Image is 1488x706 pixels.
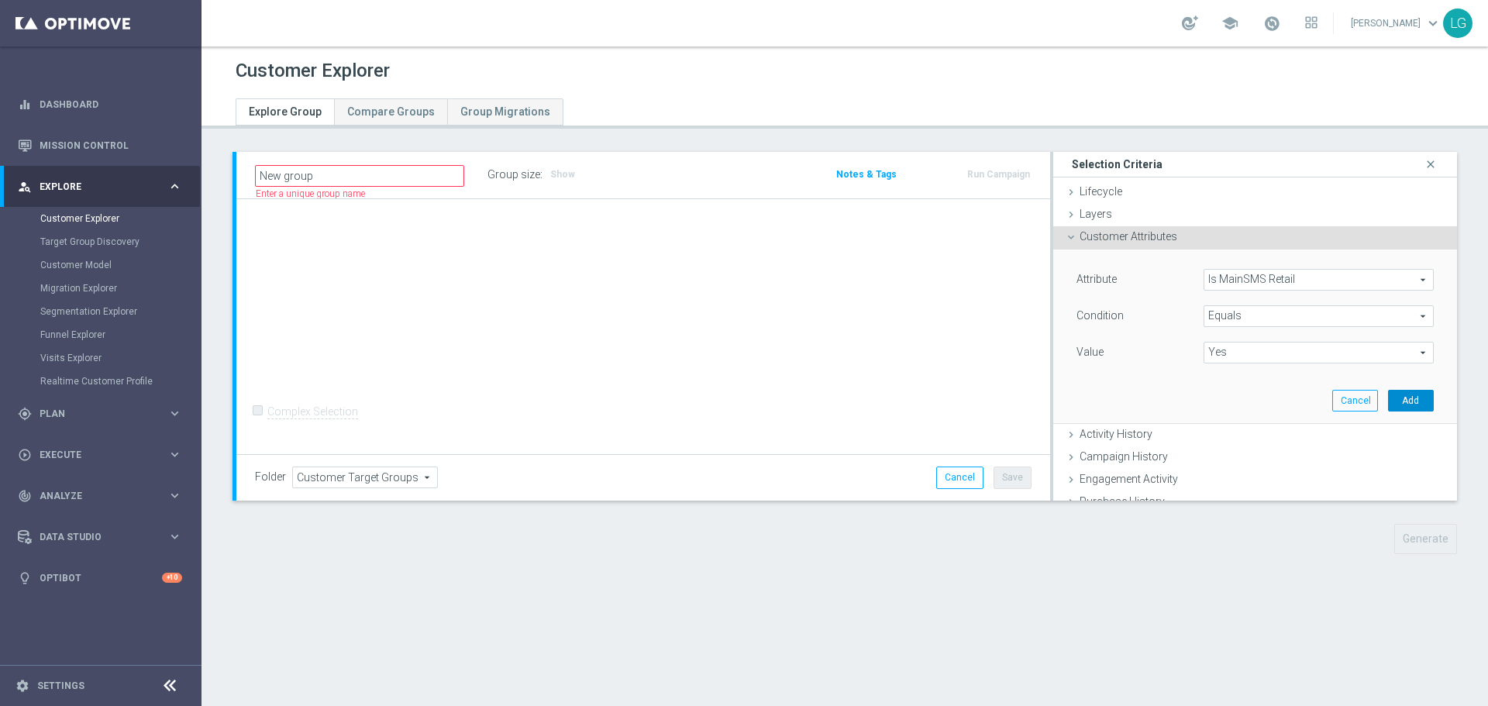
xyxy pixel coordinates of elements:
[40,375,161,387] a: Realtime Customer Profile
[1424,15,1441,32] span: keyboard_arrow_down
[40,409,167,418] span: Plan
[18,571,32,585] i: lightbulb
[37,681,84,691] a: Settings
[40,305,161,318] a: Segmentation Explorer
[236,60,390,82] h1: Customer Explorer
[17,181,183,193] button: person_search Explore keyboard_arrow_right
[255,165,464,187] input: Enter a name for this target group
[540,168,542,181] label: :
[18,180,167,194] div: Explore
[347,105,435,118] span: Compare Groups
[18,125,182,166] div: Mission Control
[1080,473,1178,485] span: Engagement Activity
[18,530,167,544] div: Data Studio
[40,352,161,364] a: Visits Explorer
[1076,309,1124,322] lable: Condition
[17,449,183,461] button: play_circle_outline Execute keyboard_arrow_right
[17,98,183,111] button: equalizer Dashboard
[40,212,161,225] a: Customer Explorer
[40,253,200,277] div: Customer Model
[1443,9,1472,38] div: LG
[994,467,1032,488] button: Save
[15,679,29,693] i: settings
[1080,495,1165,508] span: Purchase History
[40,532,167,542] span: Data Studio
[40,182,167,191] span: Explore
[40,236,161,248] a: Target Group Discovery
[1076,273,1117,285] lable: Attribute
[1423,154,1438,175] i: close
[1080,208,1112,220] span: Layers
[40,84,182,125] a: Dashboard
[1080,428,1152,440] span: Activity History
[1080,185,1122,198] span: Lifecycle
[18,407,167,421] div: Plan
[249,105,322,118] span: Explore Group
[17,139,183,152] button: Mission Control
[1394,524,1457,554] button: Generate
[40,282,161,294] a: Migration Explorer
[17,408,183,420] button: gps_fixed Plan keyboard_arrow_right
[167,179,182,194] i: keyboard_arrow_right
[18,489,167,503] div: Analyze
[267,405,358,419] label: Complex Selection
[167,488,182,503] i: keyboard_arrow_right
[255,470,286,484] label: Folder
[460,105,550,118] span: Group Migrations
[17,572,183,584] button: lightbulb Optibot +10
[18,448,32,462] i: play_circle_outline
[167,447,182,462] i: keyboard_arrow_right
[1388,390,1434,412] button: Add
[40,370,200,393] div: Realtime Customer Profile
[18,489,32,503] i: track_changes
[167,529,182,544] i: keyboard_arrow_right
[936,467,983,488] button: Cancel
[18,98,32,112] i: equalizer
[236,98,563,126] ul: Tabs
[40,491,167,501] span: Analyze
[40,323,200,346] div: Funnel Explorer
[835,166,898,183] button: Notes & Tags
[162,573,182,583] div: +10
[40,259,161,271] a: Customer Model
[1080,230,1177,243] span: Customer Attributes
[17,490,183,502] button: track_changes Analyze keyboard_arrow_right
[18,448,167,462] div: Execute
[40,125,182,166] a: Mission Control
[1072,157,1162,171] h3: Selection Criteria
[40,346,200,370] div: Visits Explorer
[256,188,365,201] label: Enter a unique group name
[487,168,540,181] label: Group size
[40,329,161,341] a: Funnel Explorer
[1332,390,1378,412] button: Cancel
[167,406,182,421] i: keyboard_arrow_right
[40,300,200,323] div: Segmentation Explorer
[18,557,182,598] div: Optibot
[40,207,200,230] div: Customer Explorer
[1349,12,1443,35] a: [PERSON_NAME]keyboard_arrow_down
[1221,15,1238,32] span: school
[40,277,200,300] div: Migration Explorer
[17,531,183,543] button: Data Studio keyboard_arrow_right
[40,557,162,598] a: Optibot
[1080,450,1168,463] span: Campaign History
[1076,345,1104,359] label: Value
[18,407,32,421] i: gps_fixed
[18,84,182,125] div: Dashboard
[40,230,200,253] div: Target Group Discovery
[18,180,32,194] i: person_search
[40,450,167,460] span: Execute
